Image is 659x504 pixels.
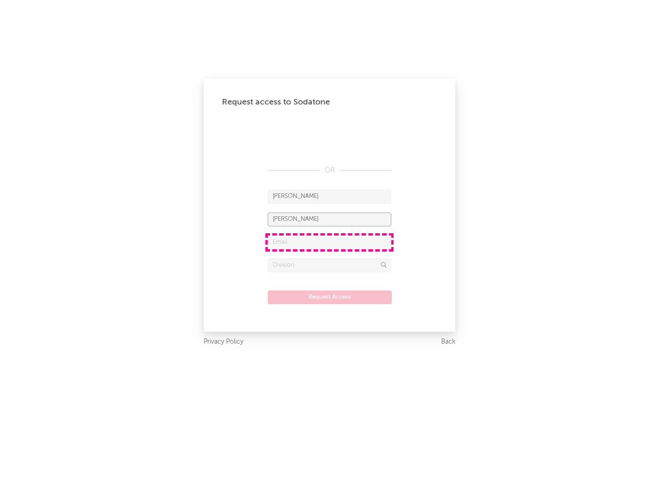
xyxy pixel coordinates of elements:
[268,165,391,176] div: OR
[222,97,437,108] div: Request access to Sodatone
[441,336,455,348] a: Back
[268,258,391,272] input: Division
[204,336,243,348] a: Privacy Policy
[268,190,391,203] input: First Name
[268,213,391,226] input: Last Name
[268,290,392,304] button: Request Access
[268,236,391,249] input: Email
